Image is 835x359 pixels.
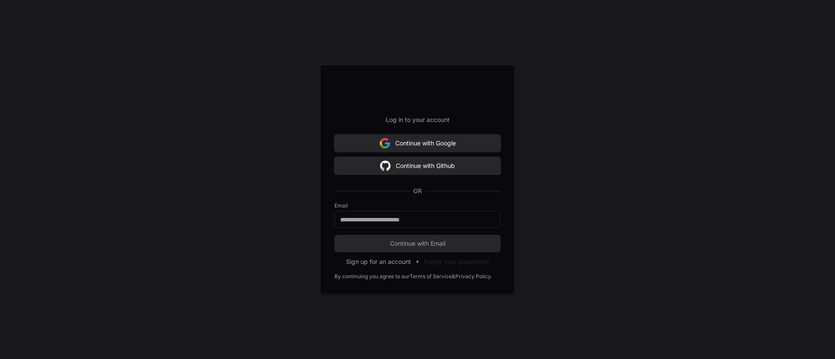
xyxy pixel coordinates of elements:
[346,257,411,266] button: Sign up for an account
[410,273,452,280] a: Terms of Service
[452,273,455,280] div: &
[334,235,501,252] button: Continue with Email
[334,135,501,152] button: Continue with Google
[334,273,410,280] div: By continuing you agree to our
[380,157,391,175] img: Sign in with google
[410,187,425,195] span: OR
[334,202,501,209] label: Email
[334,157,501,175] button: Continue with Github
[334,115,501,124] p: Log in to your account
[424,257,489,266] button: Forgot your password?
[455,273,492,280] a: Privacy Policy.
[334,239,501,248] span: Continue with Email
[380,135,390,152] img: Sign in with google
